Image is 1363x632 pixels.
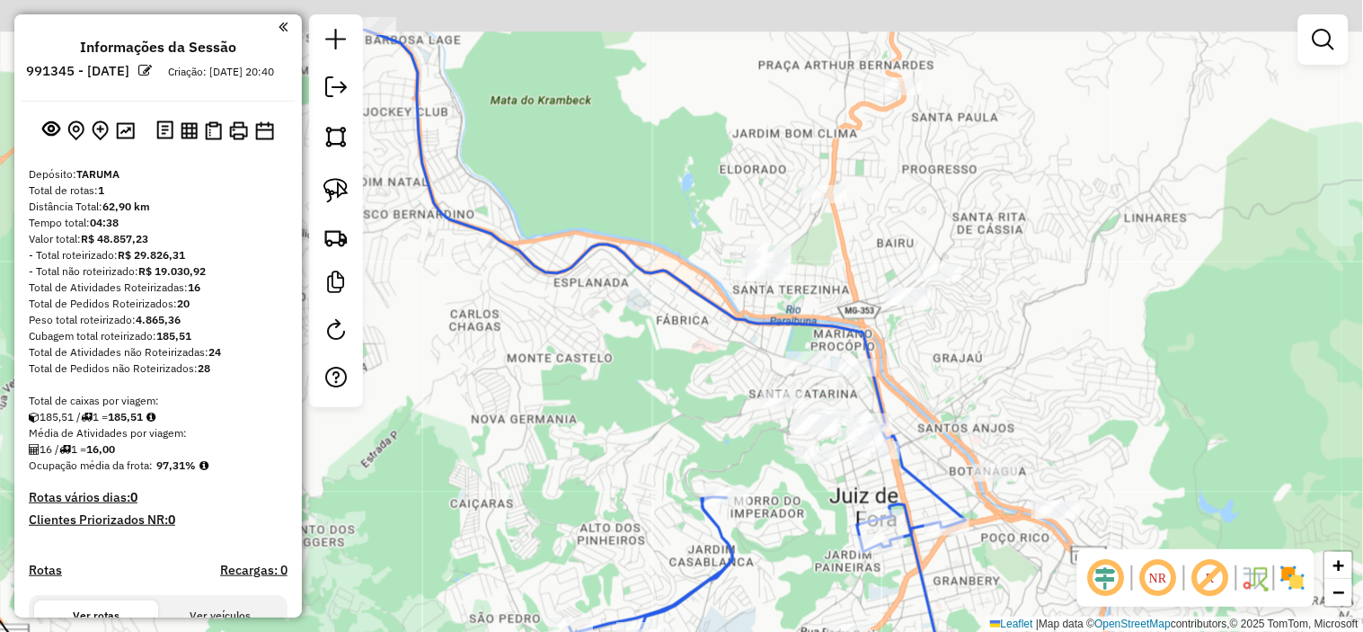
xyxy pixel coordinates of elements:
[199,460,208,471] em: Média calculada utilizando a maior ocupação (%Peso ou %Cubagem) de cada rota da sessão. Rotas cro...
[1095,618,1172,630] a: OpenStreetMap
[792,414,837,432] div: Atividade não roteirizada - PAGU COZINHA LIVRE
[29,312,288,328] div: Peso total roteirizado:
[855,441,900,459] div: Atividade não roteirizada - MINAS
[877,77,922,95] div: Atividade não roteirizada - BAR E MERCEARIA DA J
[1279,564,1307,592] img: Exibir/Ocultar setores
[80,39,236,56] h4: Informações da Sessão
[323,225,349,250] img: Criar rota
[88,117,112,145] button: Adicionar Atividades
[838,428,883,446] div: Atividade não roteirizada - VELAZZA PIZZARIA
[102,200,150,213] strong: 62,90 km
[1084,556,1128,600] span: Ocultar deslocamento
[29,247,288,263] div: - Total roteirizado:
[29,444,40,455] i: Total de Atividades
[86,442,115,456] strong: 16,00
[742,263,787,281] div: Atividade não roteirizada - ADEMIR E JOANA LANCH
[118,248,185,262] strong: R$ 29.826,31
[64,117,88,145] button: Centralizar mapa no depósito ou ponto de apoio
[29,458,153,472] span: Ocupação média da frota:
[29,263,288,280] div: - Total não roteirizado:
[90,216,119,229] strong: 04:38
[168,512,175,528] strong: 0
[761,391,806,409] div: Atividade não roteirizada - DOME GASTRONOMIA
[847,414,892,432] div: Atividade não roteirizada - PICANHA LAS LENHAS
[885,288,930,306] div: Atividade não roteirizada - BAR DU BUNECO
[1333,581,1345,603] span: −
[29,182,288,199] div: Total de rotas:
[158,601,282,631] button: Ver veículos
[916,263,961,281] div: Atividade não roteirizada - PIZZARIA JUIZ DE FO
[29,361,288,377] div: Total de Pedidos não Roteirizados:
[29,393,288,409] div: Total de caixas por viagem:
[29,490,288,505] h4: Rotas vários dias:
[29,328,288,344] div: Cubagem total roteirizado:
[832,359,877,377] div: Atividade não roteirizada - SARTONI STEAKHOUSE
[795,446,840,464] div: Atividade não roteirizada - TARTARUGAO LANCHES
[156,329,191,343] strong: 185,51
[81,412,93,423] i: Total de rotas
[974,464,1019,482] div: Atividade não roteirizada - BAR DA SETE
[747,244,792,262] div: Atividade não roteirizada - ROSTI BATATARIA E PI
[1035,501,1080,519] div: Atividade não roteirizada - AGLIOS COSTELARIA
[1137,556,1180,600] span: Ocultar NR
[747,254,792,272] div: Atividade não roteirizada - CACHORRO QUENTE DO Z
[323,178,349,203] img: Selecionar atividades - laço
[986,617,1363,632] div: Map data © contributors,© 2025 TomTom, Microsoft
[161,64,281,80] div: Criação: [DATE] 20:40
[1036,618,1039,630] span: |
[846,423,891,441] div: Atividade não roteirizada - MARIA JOSE ALMEIDA C
[136,313,181,326] strong: 4.865,36
[226,118,252,144] button: Imprimir Rotas
[323,124,349,149] img: Selecionar atividades - polígono
[29,166,288,182] div: Depósito:
[746,252,791,270] div: Atividade não roteirizada - ARLENE BERNARDES JUN
[220,563,288,578] h4: Recargas: 0
[29,199,288,215] div: Distância Total:
[802,185,847,203] div: Atividade não roteirizada - ESTACAO PERSA
[29,231,288,247] div: Valor total:
[29,215,288,231] div: Tempo total:
[29,296,288,312] div: Total de Pedidos Roteirizados:
[1241,564,1270,592] img: Fluxo de ruas
[990,618,1033,630] a: Leaflet
[153,117,177,145] button: Logs desbloquear sessão
[318,22,354,62] a: Nova sessão e pesquisa
[177,297,190,310] strong: 20
[1305,22,1341,58] a: Exibir filtros
[1031,501,1076,519] div: Atividade não roteirizada - AGLIOS COSTELARIA
[81,232,148,245] strong: R$ 48.857,23
[318,264,354,305] a: Criar modelo
[146,412,155,423] i: Meta Caixas/viagem: 1,00 Diferença: 184,51
[59,444,71,455] i: Total de rotas
[177,118,201,142] button: Visualizar relatório de Roteirização
[318,69,354,110] a: Exportar sessão
[130,489,137,505] strong: 0
[108,410,143,423] strong: 185,51
[318,312,354,352] a: Reroteirizar Sessão
[1325,552,1352,579] a: Zoom in
[29,344,288,361] div: Total de Atividades não Roteirizadas:
[76,167,119,181] strong: TARUMA
[198,361,210,375] strong: 28
[188,280,200,294] strong: 16
[29,441,288,458] div: 16 / 1 =
[29,425,288,441] div: Média de Atividades por viagem:
[26,63,129,79] h6: 991345 - [DATE]
[112,118,138,142] button: Otimizar todas as rotas
[316,218,356,257] a: Criar rota
[746,263,791,281] div: Atividade não roteirizada - ADEMIR E JOANA LANCH
[29,563,62,578] a: Rotas
[98,183,104,197] strong: 1
[792,417,836,435] div: Atividade não roteirizada - FLAVIA ALVES ARAUJO
[29,280,288,296] div: Total de Atividades Roteirizadas:
[279,16,288,37] a: Clique aqui para minimizar o painel
[201,118,226,144] button: Visualizar Romaneio
[29,412,40,423] i: Cubagem total roteirizado
[1325,579,1352,606] a: Zoom out
[39,116,64,145] button: Exibir sessão original
[1189,556,1232,600] span: Exibir rótulo
[138,264,206,278] strong: R$ 19.030,92
[29,512,288,528] h4: Clientes Priorizados NR:
[138,64,152,77] em: Alterar nome da sessão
